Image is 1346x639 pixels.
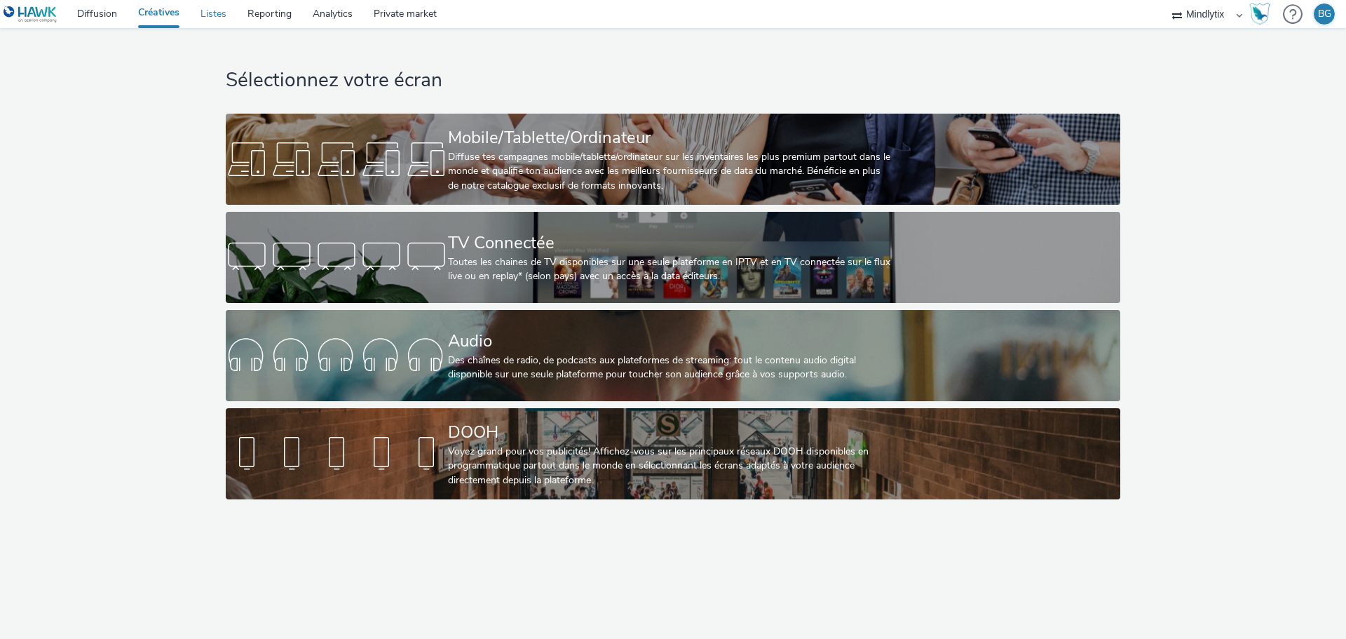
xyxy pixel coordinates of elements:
[448,420,892,445] div: DOOH
[448,255,892,284] div: Toutes les chaines de TV disponibles sur une seule plateforme en IPTV et en TV connectée sur le f...
[448,445,892,487] div: Voyez grand pour vos publicités! Affichez-vous sur les principaux réseaux DOOH disponibles en pro...
[226,114,1120,205] a: Mobile/Tablette/OrdinateurDiffuse tes campagnes mobile/tablette/ordinateur sur les inventaires le...
[226,67,1120,94] h1: Sélectionnez votre écran
[226,212,1120,303] a: TV ConnectéeToutes les chaines de TV disponibles sur une seule plateforme en IPTV et en TV connec...
[4,6,57,23] img: undefined Logo
[448,231,892,255] div: TV Connectée
[1249,3,1276,25] a: Hawk Academy
[448,150,892,193] div: Diffuse tes campagnes mobile/tablette/ordinateur sur les inventaires les plus premium partout dan...
[226,310,1120,401] a: AudioDes chaînes de radio, de podcasts aux plateformes de streaming: tout le contenu audio digita...
[1249,3,1270,25] img: Hawk Academy
[226,408,1120,499] a: DOOHVoyez grand pour vos publicités! Affichez-vous sur les principaux réseaux DOOH disponibles en...
[448,126,892,150] div: Mobile/Tablette/Ordinateur
[448,329,892,354] div: Audio
[448,354,892,382] div: Des chaînes de radio, de podcasts aux plateformes de streaming: tout le contenu audio digital dis...
[1318,4,1331,25] div: BG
